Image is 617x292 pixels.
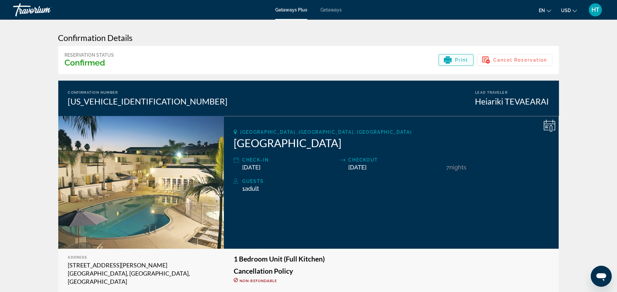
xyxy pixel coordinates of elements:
[475,90,549,95] div: Lead Traveler
[240,129,412,135] span: [GEOGRAPHIC_DATA], [GEOGRAPHIC_DATA], [GEOGRAPHIC_DATA]
[349,164,367,171] span: [DATE]
[455,57,468,63] span: Print
[449,164,466,171] span: Nights
[65,52,114,58] div: Reservation Status
[561,8,571,13] span: USD
[242,177,549,185] div: Guests
[234,136,549,149] h2: [GEOGRAPHIC_DATA]
[539,8,545,13] span: en
[446,164,449,171] span: 7
[234,255,549,263] h3: 1 Bedroom Unit (Full Kitchen)
[65,58,114,68] h3: Confirmed
[240,279,277,283] span: Non-refundable
[539,6,551,15] button: Change language
[242,185,259,192] span: 1
[561,6,577,15] button: Change currency
[275,7,307,12] a: Getaways Plus
[591,7,599,13] span: HT
[477,55,553,63] a: Cancel Reservation
[475,96,549,106] div: Heiariki TEVAEARAI
[68,96,228,106] div: [US_VEHICLE_IDENTIFICATION_NUMBER]
[591,266,612,287] iframe: Bouton de lancement de la fenêtre de messagerie
[245,185,259,192] span: Adult
[13,1,79,18] a: Travorium
[68,255,214,260] div: Address
[68,261,214,286] div: [STREET_ADDRESS][PERSON_NAME] [GEOGRAPHIC_DATA], [GEOGRAPHIC_DATA], [GEOGRAPHIC_DATA]
[242,156,336,164] div: Check-In
[587,3,604,17] button: User Menu
[493,57,547,63] span: Cancel Reservation
[349,156,443,164] div: Checkout
[234,267,549,275] h3: Cancellation Policy
[439,54,474,66] button: Print
[68,90,228,95] div: Confirmation Number
[242,164,261,171] span: [DATE]
[320,7,342,12] a: Getaways
[477,54,553,66] button: Cancel Reservation
[58,33,559,43] h3: Confirmation Details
